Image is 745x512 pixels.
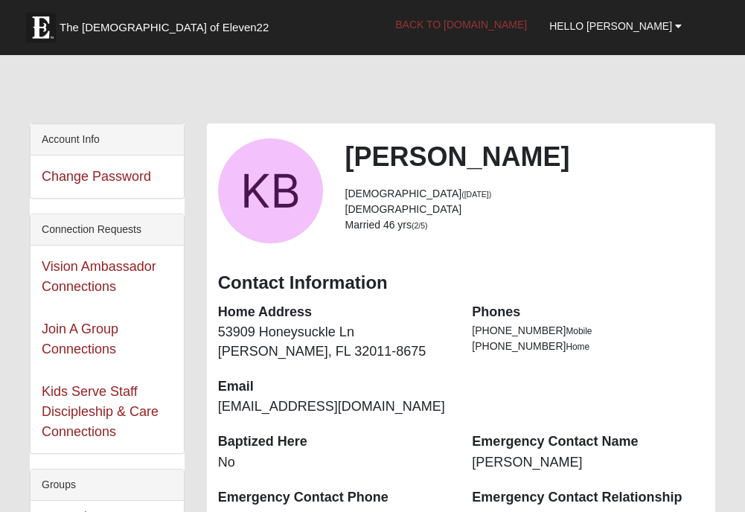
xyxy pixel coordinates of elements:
dd: 53909 Honeysuckle Ln [PERSON_NAME], FL 32011-8675 [218,323,450,361]
a: The [DEMOGRAPHIC_DATA] of Eleven22 [19,5,316,42]
h3: Contact Information [218,272,704,294]
li: [PHONE_NUMBER] [472,339,704,354]
div: Groups [31,470,184,501]
h2: [PERSON_NAME] [345,141,704,173]
small: ([DATE]) [461,190,491,199]
a: View Fullsize Photo [218,138,323,243]
dd: No [218,453,450,473]
li: [DEMOGRAPHIC_DATA] [345,186,704,202]
dt: Emergency Contact Name [472,432,704,452]
a: Change Password [42,169,151,184]
a: Hello [PERSON_NAME] [538,7,693,45]
li: [PHONE_NUMBER] [472,323,704,339]
div: Connection Requests [31,214,184,246]
a: Join A Group Connections [42,321,118,356]
dt: Emergency Contact Relationship [472,488,704,508]
span: Home [566,342,589,352]
a: Back to [DOMAIN_NAME] [384,6,538,43]
dt: Home Address [218,303,450,322]
img: Eleven22 logo [26,13,56,42]
div: Account Info [31,124,184,156]
li: [DEMOGRAPHIC_DATA] [345,202,704,217]
dt: Emergency Contact Phone [218,488,450,508]
a: Vision Ambassador Connections [42,259,156,294]
span: Mobile [566,326,592,336]
span: Hello [PERSON_NAME] [549,20,672,32]
small: (2/5) [412,221,428,230]
a: Kids Serve Staff Discipleship & Care Connections [42,384,159,439]
dt: Email [218,377,450,397]
span: The [DEMOGRAPHIC_DATA] of Eleven22 [60,20,269,35]
dd: [PERSON_NAME] [472,453,704,473]
dd: [EMAIL_ADDRESS][DOMAIN_NAME] [218,397,450,417]
dt: Baptized Here [218,432,450,452]
dt: Phones [472,303,704,322]
li: Married 46 yrs [345,217,704,233]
